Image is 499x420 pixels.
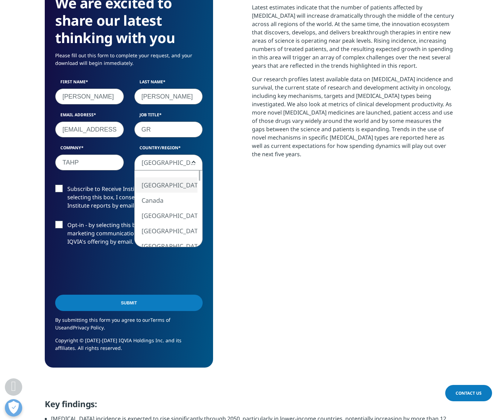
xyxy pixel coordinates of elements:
[5,399,22,417] button: Open Preferences
[55,52,203,72] p: Please fill out this form to complete your request, and your download will begin immediately.
[55,257,161,284] iframe: reCAPTCHA
[135,208,198,223] li: [GEOGRAPHIC_DATA]
[135,238,198,254] li: [GEOGRAPHIC_DATA]
[135,177,198,193] li: [GEOGRAPHIC_DATA]
[134,154,203,170] span: United States
[45,399,454,414] h5: Key findings:
[55,337,203,357] p: Copyright © [DATE]-[DATE] IQVIA Holdings Inc. and its affiliates. All rights reserved.
[134,112,203,121] label: Job Title
[135,155,203,171] span: United States
[55,185,203,213] label: Subscribe to Receive Institute Reports - by selecting this box, I consent to receiving IQVIA Inst...
[55,112,124,121] label: Email Address
[55,145,124,154] label: Company
[135,193,198,208] li: Canada
[55,221,203,250] label: Opt-in - by selecting this box, I consent to receiving marketing communications and information a...
[456,390,482,396] span: Contact Us
[135,223,198,238] li: [GEOGRAPHIC_DATA]
[55,316,203,337] p: By submitting this form you agree to our and .
[252,75,454,163] p: Our research profiles latest available data on [MEDICAL_DATA] incidence and survival, the current...
[134,145,203,154] label: Country/Region
[252,3,454,75] p: Latest estimates indicate that the number of patients affected by [MEDICAL_DATA] will increase dr...
[55,295,203,311] input: Submit
[134,79,203,89] label: Last Name
[73,324,104,331] a: Privacy Policy
[445,385,492,401] a: Contact Us
[55,79,124,89] label: First Name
